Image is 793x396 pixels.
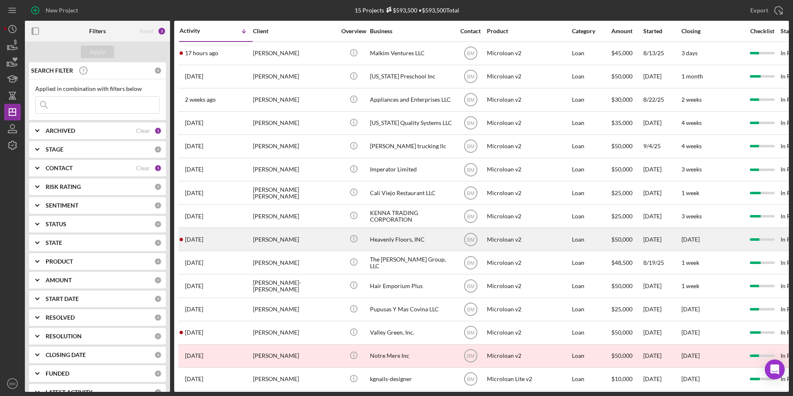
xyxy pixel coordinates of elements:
span: $50,000 [611,282,632,289]
div: [PERSON_NAME] [253,298,336,320]
div: Loan [572,298,611,320]
div: Pupusas Y Mas Covina LLC [370,298,453,320]
div: Open Intercom Messenger [765,359,785,379]
time: 2025-08-14 02:00 [185,329,203,336]
div: 0 [154,370,162,377]
time: 2025-08-19 18:11 [185,306,203,313]
div: Amount [611,28,642,34]
div: Clear [136,165,150,171]
span: $50,000 [611,166,632,173]
div: Loan [572,135,611,157]
time: 3 days [681,49,698,56]
div: Loan [572,182,611,204]
text: BM [467,97,474,103]
time: 2025-08-20 20:08 [185,283,203,289]
div: [PERSON_NAME] [PERSON_NAME] [253,182,336,204]
b: FUNDED [46,370,69,377]
time: 3 weeks [681,213,702,220]
div: [PERSON_NAME] [253,112,336,134]
span: $48,500 [611,259,632,266]
div: $50,000 [611,345,642,367]
text: BM [467,74,474,80]
div: [DATE] [643,298,681,320]
div: Notre Mere Inc [370,345,453,367]
div: Category [572,28,611,34]
div: Hair Emporium Plus [370,275,453,297]
div: Activity [180,27,216,34]
button: New Project [25,2,86,19]
div: The [PERSON_NAME] Group, LLC [370,252,453,274]
div: Reset [139,28,153,34]
div: Loan [572,368,611,390]
span: $50,000 [611,329,632,336]
div: New Project [46,2,78,19]
div: 15 Projects • $593,500 Total [355,7,459,14]
time: 2025-08-12 20:34 [185,352,203,359]
button: Export [742,2,789,19]
div: Microloan v2 [487,298,570,320]
div: Apply [90,46,105,58]
b: CLOSING DATE [46,352,86,358]
div: Malkim Ventures LLC [370,42,453,64]
time: 2025-09-07 01:28 [185,120,203,126]
div: [PERSON_NAME] [253,89,336,111]
div: [DATE] [643,368,681,390]
div: Overview [338,28,369,34]
div: [PERSON_NAME]-[PERSON_NAME] [253,275,336,297]
text: BM [467,120,474,126]
div: 8/22/25 [643,89,681,111]
div: KENNA TRADING CORPORATION [370,205,453,227]
b: RISK RATING [46,183,81,190]
div: Loan [572,252,611,274]
div: [DATE] [643,159,681,181]
div: 1 [154,164,162,172]
text: BM [467,167,474,173]
div: Microloan v2 [487,89,570,111]
button: Apply [81,46,114,58]
div: Microloan v2 [487,135,570,157]
time: [DATE] [681,306,700,313]
div: [PERSON_NAME] [253,135,336,157]
div: Business [370,28,453,34]
div: [PERSON_NAME] [253,66,336,88]
text: BM [467,260,474,266]
div: Loan [572,112,611,134]
div: 0 [154,389,162,396]
span: $30,000 [611,96,632,103]
div: 0 [154,314,162,321]
div: Appliances and Enterprises LLC [370,89,453,111]
b: RESOLVED [46,314,75,321]
div: Valley Green, Inc. [370,322,453,344]
text: BM [467,213,474,219]
time: 2025-09-23 23:34 [185,50,218,56]
div: Started [643,28,681,34]
span: $50,000 [611,142,632,149]
div: 0 [154,332,162,340]
div: Microloan v2 [487,275,570,297]
span: $45,000 [611,49,632,56]
div: [DATE] [643,228,681,250]
div: Microloan v2 [487,252,570,274]
div: Product [487,28,570,34]
div: Microloan v2 [487,182,570,204]
b: PRODUCT [46,258,73,265]
text: BM [467,307,474,313]
div: Checklist [744,28,780,34]
text: BM [467,353,474,359]
b: CONTACT [46,165,73,171]
time: 2025-09-05 20:47 [185,143,203,149]
div: Loan [572,205,611,227]
div: Microloan v2 [487,205,570,227]
div: 0 [154,276,162,284]
time: 2025-04-04 18:45 [185,376,203,382]
div: [PERSON_NAME] trucking llc [370,135,453,157]
div: [US_STATE] Preschool Inc [370,66,453,88]
div: Client [253,28,336,34]
div: [PERSON_NAME] [253,205,336,227]
div: Clear [136,127,150,134]
time: 2025-08-26 20:34 [185,259,203,266]
time: 2025-09-02 20:27 [185,213,203,220]
div: [DATE] [643,345,681,367]
div: Loan [572,345,611,367]
div: [DATE] [643,66,681,88]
